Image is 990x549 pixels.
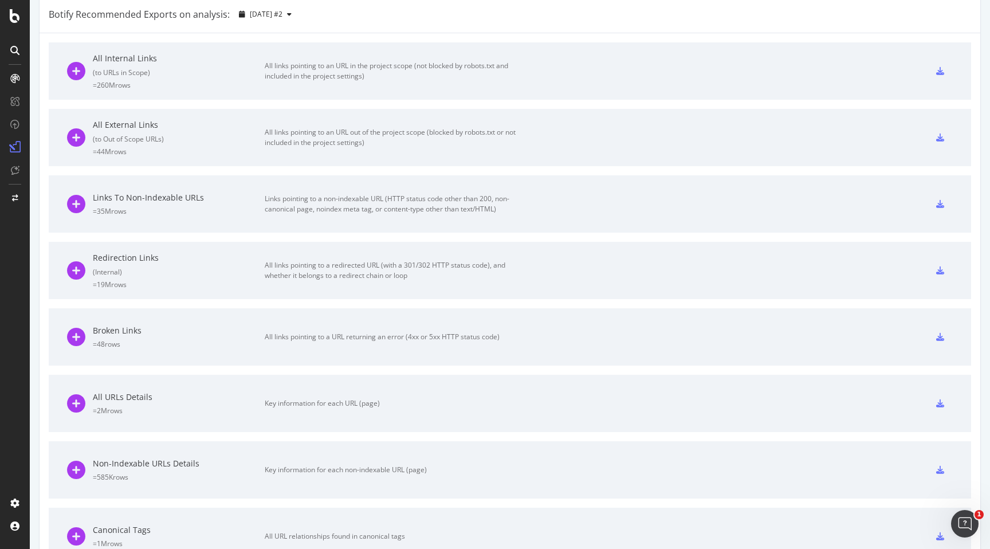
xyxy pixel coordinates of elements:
div: = 19M rows [93,280,265,289]
div: ( to URLs in Scope ) [93,68,265,77]
div: = 35M rows [93,206,265,216]
div: Key information for each non-indexable URL (page) [265,465,522,475]
div: ( to Out of Scope URLs ) [93,134,265,144]
div: All External Links [93,119,265,131]
button: [DATE] #2 [234,5,296,23]
div: = 1M rows [93,539,265,548]
div: Botify Recommended Exports on analysis: [49,8,230,21]
span: 2025 Aug. 22nd #2 [250,9,282,19]
div: All links pointing to a redirected URL (with a 301/302 HTTP status code), and whether it belongs ... [265,260,522,281]
div: Links pointing to a non-indexable URL (HTTP status code other than 200, non-canonical page, noind... [265,194,522,214]
div: csv-export [936,466,944,474]
div: Canonical Tags [93,524,265,536]
div: All links pointing to an URL out of the project scope (blocked by robots.txt or not included in t... [265,127,522,148]
div: = 2M rows [93,406,265,415]
iframe: Intercom live chat [951,510,979,538]
div: All URLs Details [93,391,265,403]
div: Links To Non-Indexable URLs [93,192,265,203]
div: = 44M rows [93,147,265,156]
div: All links pointing to an URL in the project scope (not blocked by robots.txt and included in the ... [265,61,522,81]
div: Redirection Links [93,252,265,264]
div: csv-export [936,266,944,274]
div: All links pointing to a URL returning an error (4xx or 5xx HTTP status code) [265,332,522,342]
div: All URL relationships found in canonical tags [265,531,522,542]
div: csv-export [936,200,944,208]
div: = 48 rows [93,339,265,349]
div: = 585K rows [93,472,265,482]
div: csv-export [936,399,944,407]
div: csv-export [936,134,944,142]
div: All Internal Links [93,53,265,64]
div: csv-export [936,333,944,341]
div: = 260M rows [93,80,265,90]
span: 1 [975,510,984,519]
div: ( Internal ) [93,267,265,277]
div: Non-Indexable URLs Details [93,458,265,469]
div: csv-export [936,532,944,540]
div: csv-export [936,67,944,75]
div: Key information for each URL (page) [265,398,522,409]
div: Broken Links [93,325,265,336]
